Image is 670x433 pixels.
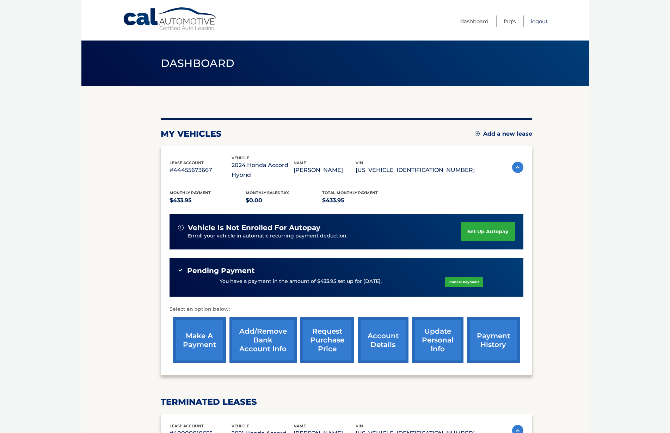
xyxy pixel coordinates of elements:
a: FAQ's [504,16,516,27]
img: add.svg [475,131,480,136]
span: name [294,160,306,165]
span: lease account [170,160,204,165]
span: Monthly Payment [170,190,211,195]
h2: my vehicles [161,129,222,139]
h2: terminated leases [161,397,532,407]
p: [PERSON_NAME] [294,165,356,175]
a: Add/Remove bank account info [229,317,297,363]
a: set up autopay [461,222,515,241]
p: $0.00 [246,196,322,205]
p: Select an option below: [170,305,523,314]
a: make a payment [173,317,226,363]
a: Dashboard [460,16,488,27]
p: You have a payment in the amount of $433.95 set up for [DATE]. [220,278,382,285]
span: vin [356,160,363,165]
span: lease account [170,423,204,428]
p: [US_VEHICLE_IDENTIFICATION_NUMBER] [356,165,475,175]
span: vehicle is not enrolled for autopay [188,223,320,232]
span: vin [356,423,363,428]
span: name [294,423,306,428]
span: vehicle [232,423,249,428]
span: Total Monthly Payment [322,190,378,195]
a: Cancel Payment [445,277,483,287]
a: Cal Automotive [123,7,218,32]
a: payment history [467,317,520,363]
img: accordion-active.svg [512,162,523,173]
span: vehicle [232,155,249,160]
a: Logout [531,16,548,27]
img: alert-white.svg [178,225,184,230]
a: account details [358,317,408,363]
a: update personal info [412,317,463,363]
a: Add a new lease [475,130,532,137]
span: Monthly sales Tax [246,190,289,195]
p: $433.95 [322,196,399,205]
p: $433.95 [170,196,246,205]
p: #44455673667 [170,165,232,175]
span: Dashboard [161,57,235,70]
p: Enroll your vehicle in automatic recurring payment deduction. [188,232,461,240]
p: 2024 Honda Accord Hybrid [232,160,294,180]
span: Pending Payment [187,266,255,275]
a: request purchase price [300,317,354,363]
img: check-green.svg [178,268,183,273]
